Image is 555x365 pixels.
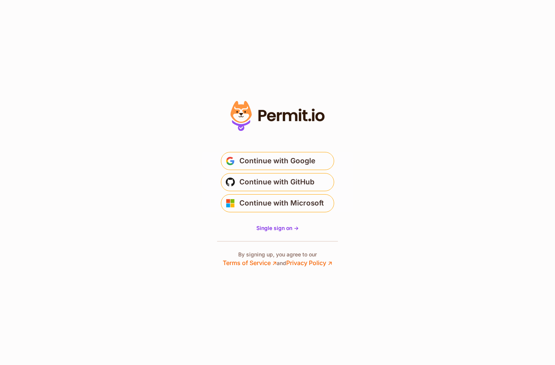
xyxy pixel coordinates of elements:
button: Continue with GitHub [221,173,334,191]
button: Continue with Microsoft [221,194,334,212]
a: Single sign on -> [256,224,299,232]
span: Continue with Google [239,155,315,167]
a: Terms of Service ↗ [223,259,277,267]
p: By signing up, you agree to our and [223,251,332,267]
span: Single sign on -> [256,225,299,231]
span: Continue with GitHub [239,176,314,188]
button: Continue with Google [221,152,334,170]
span: Continue with Microsoft [239,197,324,209]
a: Privacy Policy ↗ [286,259,332,267]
